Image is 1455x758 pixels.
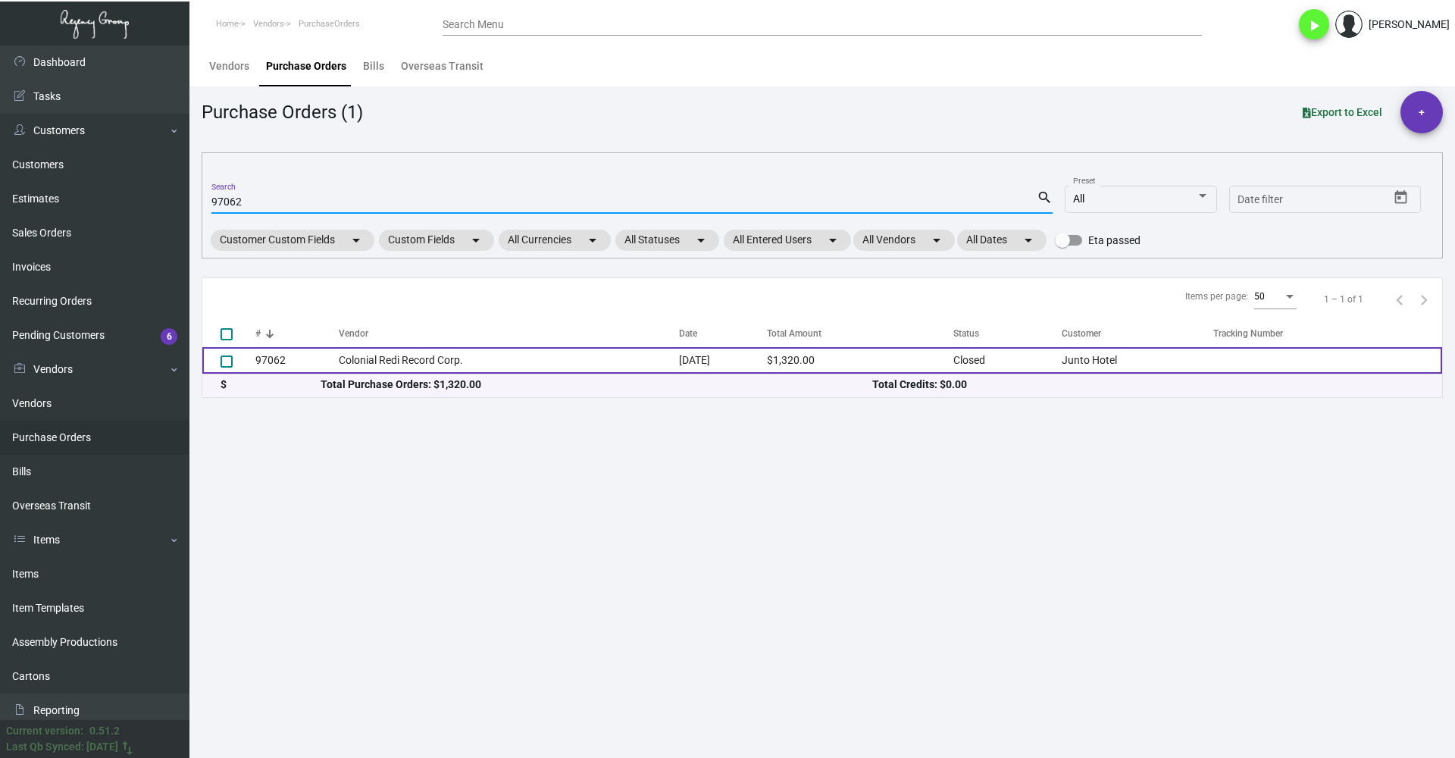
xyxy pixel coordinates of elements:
mat-chip: All Vendors [853,230,955,251]
span: + [1419,91,1425,133]
td: Junto Hotel [1062,347,1213,374]
mat-chip: All Statuses [615,230,719,251]
div: Customer [1062,327,1213,340]
span: 50 [1254,291,1265,302]
mat-icon: arrow_drop_down [584,231,602,249]
mat-icon: arrow_drop_down [1019,231,1037,249]
div: 0.51.2 [89,723,120,739]
mat-chip: All Dates [957,230,1047,251]
div: Total Purchase Orders: $1,320.00 [321,377,872,393]
mat-icon: search [1037,189,1053,207]
mat-chip: Customer Custom Fields [211,230,374,251]
span: All [1073,193,1084,205]
mat-chip: All Entered Users [724,230,851,251]
div: Date [679,327,766,340]
div: Total Amount [767,327,821,340]
div: # [255,327,261,340]
div: Items per page: [1185,290,1248,303]
button: + [1400,91,1443,133]
td: [DATE] [679,347,766,374]
div: Vendor [339,327,368,340]
div: Bills [363,58,384,74]
button: Open calendar [1389,186,1413,210]
div: # [255,327,339,340]
div: Purchase Orders (1) [202,99,363,126]
div: Status [953,327,1062,340]
input: Start date [1238,194,1284,206]
td: 97062 [255,347,339,374]
div: Vendor [339,327,680,340]
div: Tracking Number [1213,327,1442,340]
div: Last Qb Synced: [DATE] [6,739,118,755]
span: Export to Excel [1303,106,1382,118]
button: Previous page [1388,287,1412,312]
div: Total Amount [767,327,954,340]
div: Customer [1062,327,1101,340]
div: Vendors [209,58,249,74]
div: Total Credits: $0.00 [872,377,1424,393]
div: Current version: [6,723,83,739]
mat-icon: arrow_drop_down [824,231,842,249]
mat-icon: arrow_drop_down [467,231,485,249]
mat-chip: All Currencies [499,230,611,251]
div: [PERSON_NAME] [1369,17,1450,33]
div: 1 – 1 of 1 [1324,293,1363,306]
span: Vendors [253,19,284,29]
i: play_arrow [1305,17,1323,35]
input: End date [1297,194,1370,206]
button: play_arrow [1299,9,1329,39]
img: admin@bootstrapmaster.com [1335,11,1363,38]
td: Colonial Redi Record Corp. [339,347,680,374]
span: Home [216,19,239,29]
mat-icon: arrow_drop_down [692,231,710,249]
mat-icon: arrow_drop_down [347,231,365,249]
div: Tracking Number [1213,327,1283,340]
td: $1,320.00 [767,347,954,374]
div: Overseas Transit [401,58,483,74]
mat-chip: Custom Fields [379,230,494,251]
button: Next page [1412,287,1436,312]
div: Purchase Orders [266,58,346,74]
div: $ [221,377,321,393]
td: Closed [953,347,1062,374]
button: Export to Excel [1291,99,1394,126]
div: Date [679,327,697,340]
mat-icon: arrow_drop_down [928,231,946,249]
span: PurchaseOrders [299,19,360,29]
div: Status [953,327,979,340]
span: Eta passed [1088,231,1141,249]
mat-select: Items per page: [1254,292,1297,302]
